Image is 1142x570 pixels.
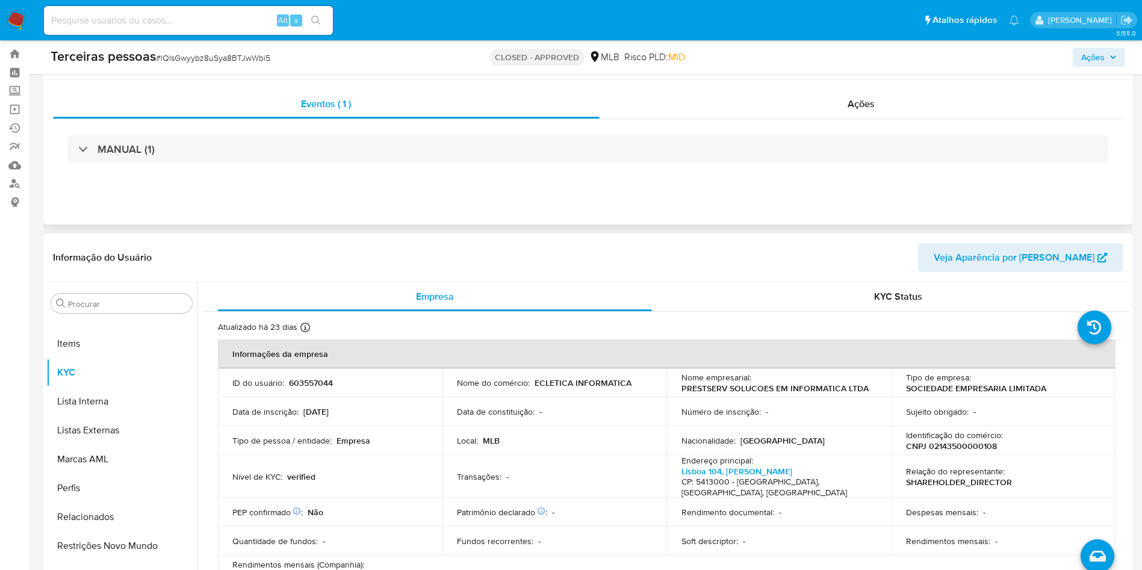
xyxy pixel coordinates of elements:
[457,471,501,482] p: Transações :
[933,14,997,26] span: Atalhos rápidos
[46,474,197,503] button: Perfis
[457,406,535,417] p: Data de constituição :
[218,339,1116,368] th: Informações da empresa
[46,416,197,445] button: Listas Externas
[308,507,323,518] p: Não
[337,435,370,446] p: Empresa
[906,430,1003,441] p: Identificação do comércio :
[232,435,332,446] p: Tipo de pessoa / entidade :
[56,299,66,308] button: Procurar
[535,377,632,388] p: ECLETICA INFORMATICA
[323,536,325,547] p: -
[457,536,533,547] p: Fundos recorrentes :
[301,97,351,111] span: Eventos ( 1 )
[232,377,284,388] p: ID do usuário :
[934,243,1094,272] span: Veja Aparência por [PERSON_NAME]
[457,435,478,446] p: Local :
[46,358,197,387] button: KYC
[624,51,685,64] span: Risco PLD:
[906,507,978,518] p: Despesas mensais :
[766,406,768,417] p: -
[156,52,270,64] span: # lQIsGwyybz8uSya8BTJwWbi5
[552,507,554,518] p: -
[51,46,156,66] b: Terceiras pessoas
[681,465,792,477] a: Lisboa 104, [PERSON_NAME]
[539,406,542,417] p: -
[906,466,1005,477] p: Relação do representante :
[906,372,971,383] p: Tipo de empresa :
[218,321,297,333] p: Atualizado há 23 dias
[232,507,303,518] p: PEP confirmado :
[743,536,745,547] p: -
[294,14,298,26] span: s
[848,97,875,111] span: Ações
[906,383,1046,394] p: SOCIEDADE EMPRESARIA LIMITADA
[289,377,333,388] p: 603557044
[53,252,152,264] h1: Informação do Usuário
[681,477,872,498] h4: CP: 5413000 - [GEOGRAPHIC_DATA], [GEOGRAPHIC_DATA], [GEOGRAPHIC_DATA]
[67,135,1108,163] div: MANUAL (1)
[874,290,922,303] span: KYC Status
[416,290,454,303] span: Empresa
[232,406,299,417] p: Data de inscrição :
[1116,28,1136,38] span: 3.155.0
[906,536,990,547] p: Rendimentos mensais :
[1009,15,1019,25] a: Notificações
[232,536,318,547] p: Quantidade de fundos :
[983,507,985,518] p: -
[1081,48,1105,67] span: Ações
[46,445,197,474] button: Marcas AML
[779,507,781,518] p: -
[278,14,288,26] span: Alt
[46,329,197,358] button: Items
[906,441,997,451] p: CNPJ 02143500000108
[995,536,998,547] p: -
[490,49,584,66] p: CLOSED - APPROVED
[681,435,736,446] p: Nacionalidade :
[1073,48,1125,67] button: Ações
[589,51,619,64] div: MLB
[681,383,869,394] p: PRESTSERV SOLUCOES EM INFORMATICA LTDA
[457,507,547,518] p: Patrimônio declarado :
[681,372,751,383] p: Nome empresarial :
[681,536,738,547] p: Soft descriptor :
[457,377,530,388] p: Nome do comércio :
[740,435,825,446] p: [GEOGRAPHIC_DATA]
[1120,14,1133,26] a: Sair
[681,406,761,417] p: Número de inscrição :
[98,143,155,156] h3: MANUAL (1)
[483,435,500,446] p: MLB
[232,471,282,482] p: Nível de KYC :
[68,299,187,309] input: Procurar
[46,503,197,531] button: Relacionados
[538,536,541,547] p: -
[1048,14,1116,26] p: magno.ferreira@mercadopago.com.br
[906,406,969,417] p: Sujeito obrigado :
[668,50,685,64] span: MID
[46,531,197,560] button: Restrições Novo Mundo
[232,559,364,570] p: Rendimentos mensais (Companhia) :
[973,406,976,417] p: -
[46,387,197,416] button: Lista Interna
[303,12,328,29] button: search-icon
[287,471,315,482] p: verified
[303,406,329,417] p: [DATE]
[506,471,509,482] p: -
[906,477,1012,488] p: SHAREHOLDER_DIRECTOR
[44,13,333,28] input: Pesquise usuários ou casos...
[681,507,774,518] p: Rendimento documental :
[681,455,753,466] p: Endereço principal :
[918,243,1123,272] button: Veja Aparência por [PERSON_NAME]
